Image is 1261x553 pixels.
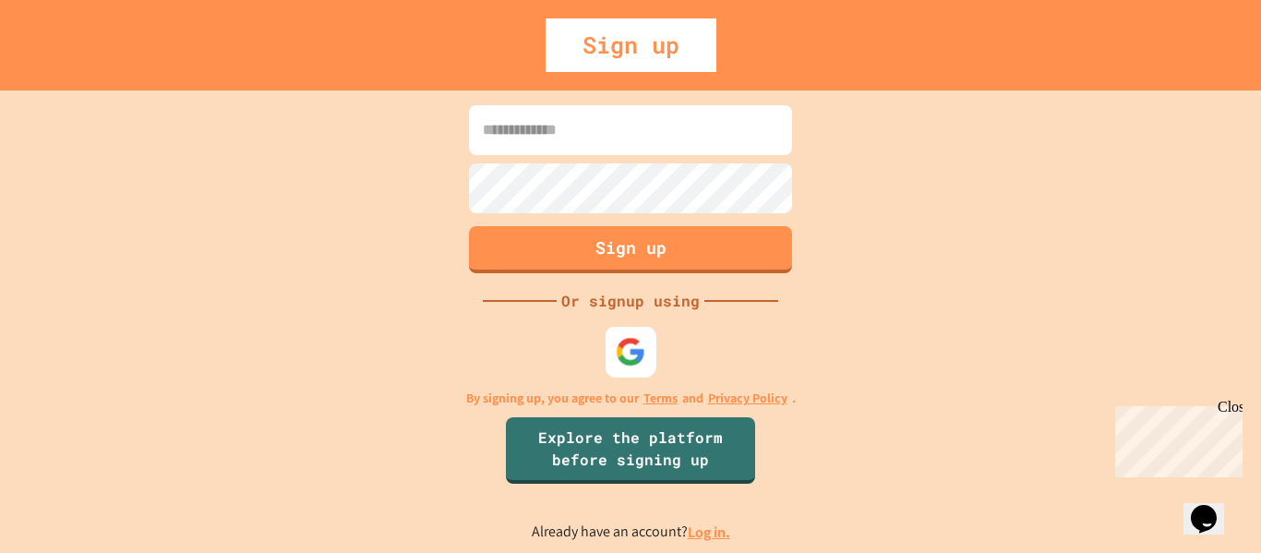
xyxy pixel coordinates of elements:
iframe: chat widget [1108,399,1243,477]
a: Privacy Policy [708,389,787,408]
a: Explore the platform before signing up [506,417,755,484]
a: Terms [643,389,678,408]
a: Log in. [688,523,730,542]
p: By signing up, you agree to our and . [466,389,796,408]
div: Chat with us now!Close [7,7,127,117]
div: Or signup using [557,290,704,312]
iframe: chat widget [1183,479,1243,535]
img: google-icon.svg [616,336,646,367]
div: Sign up [546,18,716,72]
p: Already have an account? [532,521,730,544]
button: Sign up [469,226,792,273]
